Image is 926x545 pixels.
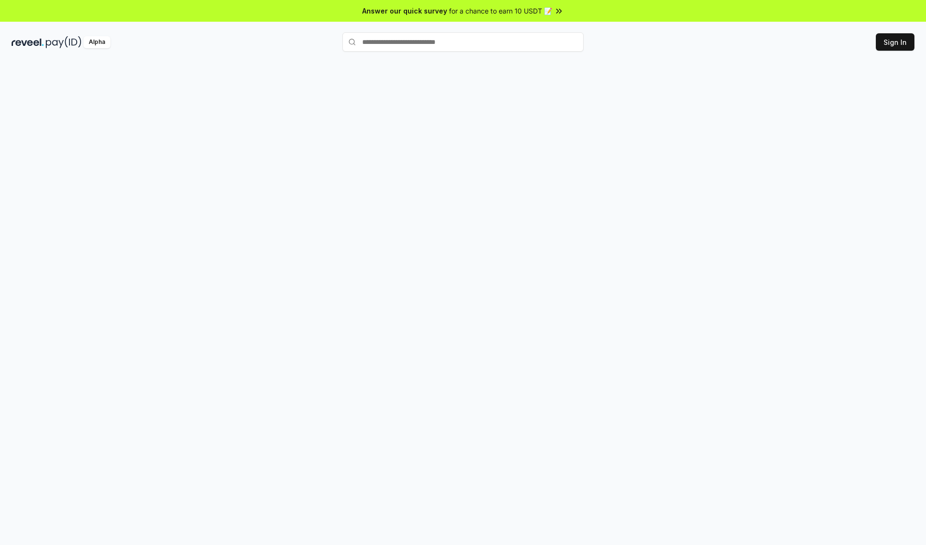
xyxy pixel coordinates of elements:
img: reveel_dark [12,36,44,48]
span: Answer our quick survey [362,6,447,16]
span: for a chance to earn 10 USDT 📝 [449,6,552,16]
button: Sign In [876,33,914,51]
img: pay_id [46,36,82,48]
div: Alpha [83,36,110,48]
